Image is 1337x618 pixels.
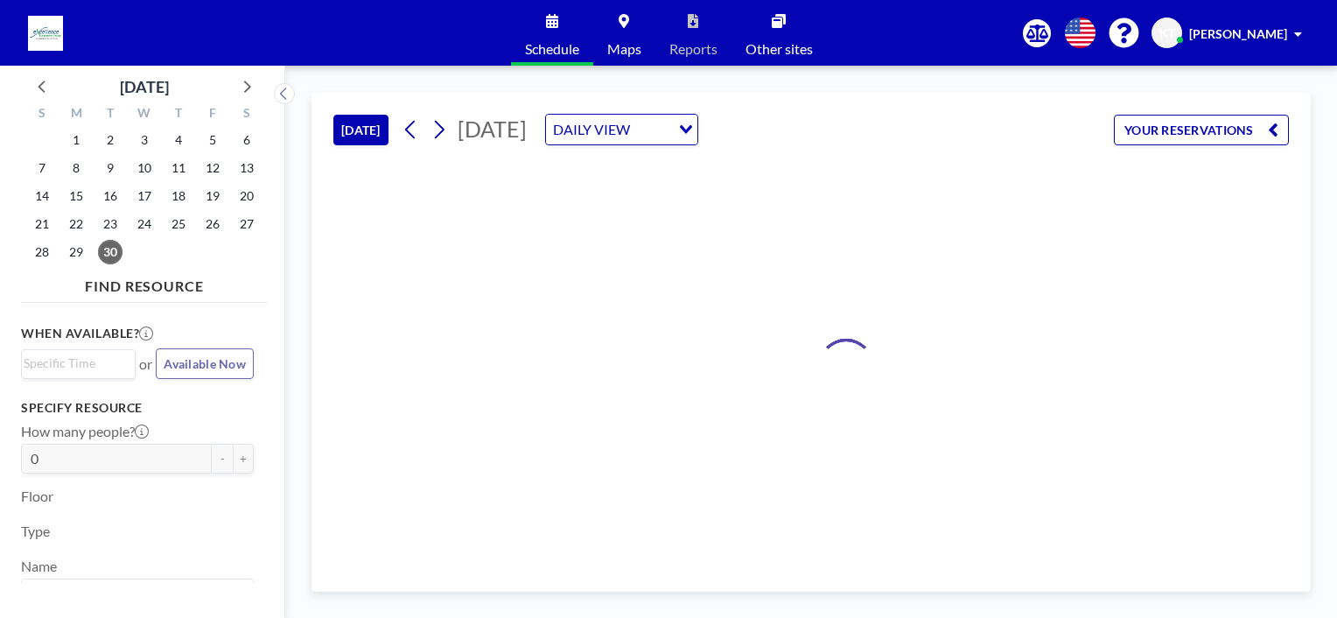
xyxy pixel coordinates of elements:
[21,400,254,416] h3: Specify resource
[607,42,641,56] span: Maps
[333,115,388,145] button: [DATE]
[229,103,263,126] div: S
[120,74,169,99] div: [DATE]
[21,423,149,440] label: How many people?
[98,156,122,180] span: Tuesday, September 9, 2025
[1114,115,1289,145] button: YOUR RESERVATIONS
[200,156,225,180] span: Friday, September 12, 2025
[22,579,253,609] div: Search for option
[132,156,157,180] span: Wednesday, September 10, 2025
[161,103,195,126] div: T
[24,583,243,606] input: Search for option
[669,42,717,56] span: Reports
[98,184,122,208] span: Tuesday, September 16, 2025
[64,212,88,236] span: Monday, September 22, 2025
[132,212,157,236] span: Wednesday, September 24, 2025
[212,444,233,474] button: -
[156,348,254,379] button: Available Now
[64,128,88,152] span: Monday, September 1, 2025
[30,212,54,236] span: Sunday, September 21, 2025
[128,103,162,126] div: W
[164,356,246,371] span: Available Now
[458,116,527,142] span: [DATE]
[166,128,191,152] span: Thursday, September 4, 2025
[30,156,54,180] span: Sunday, September 7, 2025
[139,355,152,373] span: or
[549,118,633,141] span: DAILY VIEW
[166,212,191,236] span: Thursday, September 25, 2025
[745,42,813,56] span: Other sites
[234,212,259,236] span: Saturday, September 27, 2025
[21,270,268,295] h4: FIND RESOURCE
[59,103,94,126] div: M
[64,240,88,264] span: Monday, September 29, 2025
[98,128,122,152] span: Tuesday, September 2, 2025
[98,212,122,236] span: Tuesday, September 23, 2025
[25,103,59,126] div: S
[546,115,697,144] div: Search for option
[200,212,225,236] span: Friday, September 26, 2025
[1189,26,1287,41] span: [PERSON_NAME]
[30,240,54,264] span: Sunday, September 28, 2025
[21,523,50,540] label: Type
[21,558,57,575] label: Name
[94,103,128,126] div: T
[21,488,53,505] label: Floor
[132,184,157,208] span: Wednesday, September 17, 2025
[233,444,254,474] button: +
[195,103,229,126] div: F
[98,240,122,264] span: Tuesday, September 30, 2025
[234,156,259,180] span: Saturday, September 13, 2025
[24,354,125,373] input: Search for option
[200,128,225,152] span: Friday, September 5, 2025
[64,184,88,208] span: Monday, September 15, 2025
[22,350,135,376] div: Search for option
[166,156,191,180] span: Thursday, September 11, 2025
[635,118,668,141] input: Search for option
[234,128,259,152] span: Saturday, September 6, 2025
[166,184,191,208] span: Thursday, September 18, 2025
[1159,25,1175,41] span: KT
[30,184,54,208] span: Sunday, September 14, 2025
[132,128,157,152] span: Wednesday, September 3, 2025
[200,184,225,208] span: Friday, September 19, 2025
[28,16,63,51] img: organization-logo
[64,156,88,180] span: Monday, September 8, 2025
[234,184,259,208] span: Saturday, September 20, 2025
[525,42,579,56] span: Schedule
